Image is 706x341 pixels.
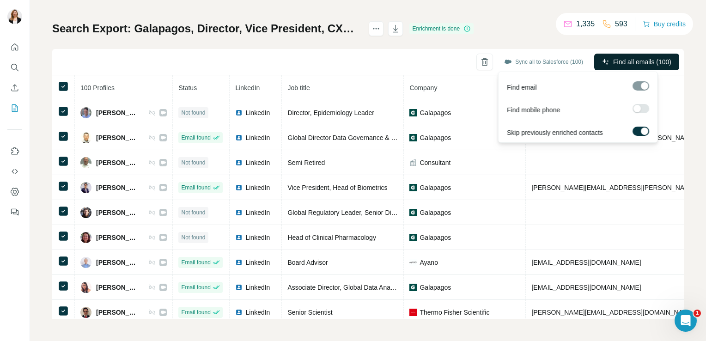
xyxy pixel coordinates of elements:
button: actions [369,21,383,36]
button: Feedback [7,204,22,220]
span: LinkedIn [235,84,260,91]
img: LinkedIn logo [235,284,243,291]
span: Find email [507,83,537,92]
img: Avatar [80,182,91,193]
img: LinkedIn logo [235,259,243,266]
span: Email found [181,183,210,192]
span: LinkedIn [245,208,270,217]
img: LinkedIn logo [235,209,243,216]
img: company-logo [409,234,417,241]
img: Avatar [80,282,91,293]
span: Not found [181,158,205,167]
img: company-logo [409,184,417,191]
button: Buy credits [643,18,686,30]
img: Avatar [7,9,22,24]
span: Galapagos [420,183,451,192]
img: company-logo [409,309,417,316]
img: company-logo [409,134,417,141]
button: Search [7,59,22,76]
span: LinkedIn [245,308,270,317]
button: Find all emails (100) [594,54,679,70]
span: [PERSON_NAME] [96,108,139,117]
iframe: Intercom live chat [675,310,697,332]
span: Semi Retired [287,159,325,166]
span: [EMAIL_ADDRESS][DOMAIN_NAME] [531,259,641,266]
img: LinkedIn logo [235,234,243,241]
span: Email found [181,258,210,267]
span: LinkedIn [245,158,270,167]
span: LinkedIn [245,183,270,192]
span: Skip previously enriched contacts [507,128,603,137]
img: LinkedIn logo [235,309,243,316]
span: Find mobile phone [507,105,560,115]
span: Job title [287,84,310,91]
span: [PERSON_NAME] [96,208,139,217]
img: LinkedIn logo [235,159,243,166]
p: 1,335 [576,18,595,30]
button: Use Surfe API [7,163,22,180]
span: Not found [181,233,205,242]
span: LinkedIn [245,133,270,142]
span: Vice President, Head of Biometrics [287,184,387,191]
span: Board Advisor [287,259,328,266]
span: Consultant [420,158,450,167]
button: Sync all to Salesforce (100) [498,55,590,69]
button: Use Surfe on LinkedIn [7,143,22,159]
span: [PERSON_NAME][EMAIL_ADDRESS][DOMAIN_NAME] [531,309,694,316]
img: company-logo [409,284,417,291]
span: Galapagos [420,283,451,292]
span: [PERSON_NAME] [96,133,139,142]
span: [PERSON_NAME] [96,283,139,292]
span: Company [409,84,437,91]
span: Find all emails (100) [613,57,671,67]
span: Email found [181,134,210,142]
span: [EMAIL_ADDRESS][DOMAIN_NAME] [531,284,641,291]
img: Avatar [80,232,91,243]
span: Global Regulatory Leader, Senior Director [287,209,408,216]
span: Senior Scientist [287,309,332,316]
span: LinkedIn [245,283,270,292]
img: Avatar [80,132,91,143]
span: Not found [181,208,205,217]
span: [PERSON_NAME] [96,258,139,267]
img: company-logo [409,109,417,116]
img: company-logo [409,209,417,216]
img: LinkedIn logo [235,134,243,141]
span: [PERSON_NAME] [96,308,139,317]
img: Avatar [80,307,91,318]
span: Galapagos [420,208,451,217]
img: Avatar [80,107,91,118]
span: Head of Clinical Pharmacology [287,234,376,241]
span: [PERSON_NAME] [96,183,139,192]
span: Ayano [420,258,438,267]
span: 100 Profiles [80,84,115,91]
span: Galapagos [420,233,451,242]
img: Avatar [80,207,91,218]
div: Enrichment is done [409,23,474,34]
span: LinkedIn [245,233,270,242]
span: Email found [181,308,210,317]
span: [PERSON_NAME] [96,233,139,242]
img: Avatar [80,257,91,268]
span: Associate Director, Global Data Analytics & Business Performance Lead [287,284,494,291]
p: 593 [615,18,627,30]
span: 1 [694,310,701,317]
span: Director, Epidemiology Leader [287,109,374,116]
img: LinkedIn logo [235,184,243,191]
span: Not found [181,109,205,117]
span: Status [178,84,197,91]
span: Email found [181,283,210,292]
span: Galapagos [420,133,451,142]
button: Enrich CSV [7,79,22,96]
span: Galapagos [420,108,451,117]
h1: Search Export: Galapagos, Director, Vice President, CXO - [DATE] 11:45 [52,21,360,36]
span: Thermo Fisher Scientific [420,308,489,317]
img: Avatar [80,157,91,168]
span: [PERSON_NAME] [96,158,139,167]
span: Global Director Data Governance & Integrity [287,134,414,141]
button: My lists [7,100,22,116]
button: Dashboard [7,183,22,200]
button: Quick start [7,39,22,55]
span: LinkedIn [245,258,270,267]
span: LinkedIn [245,108,270,117]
